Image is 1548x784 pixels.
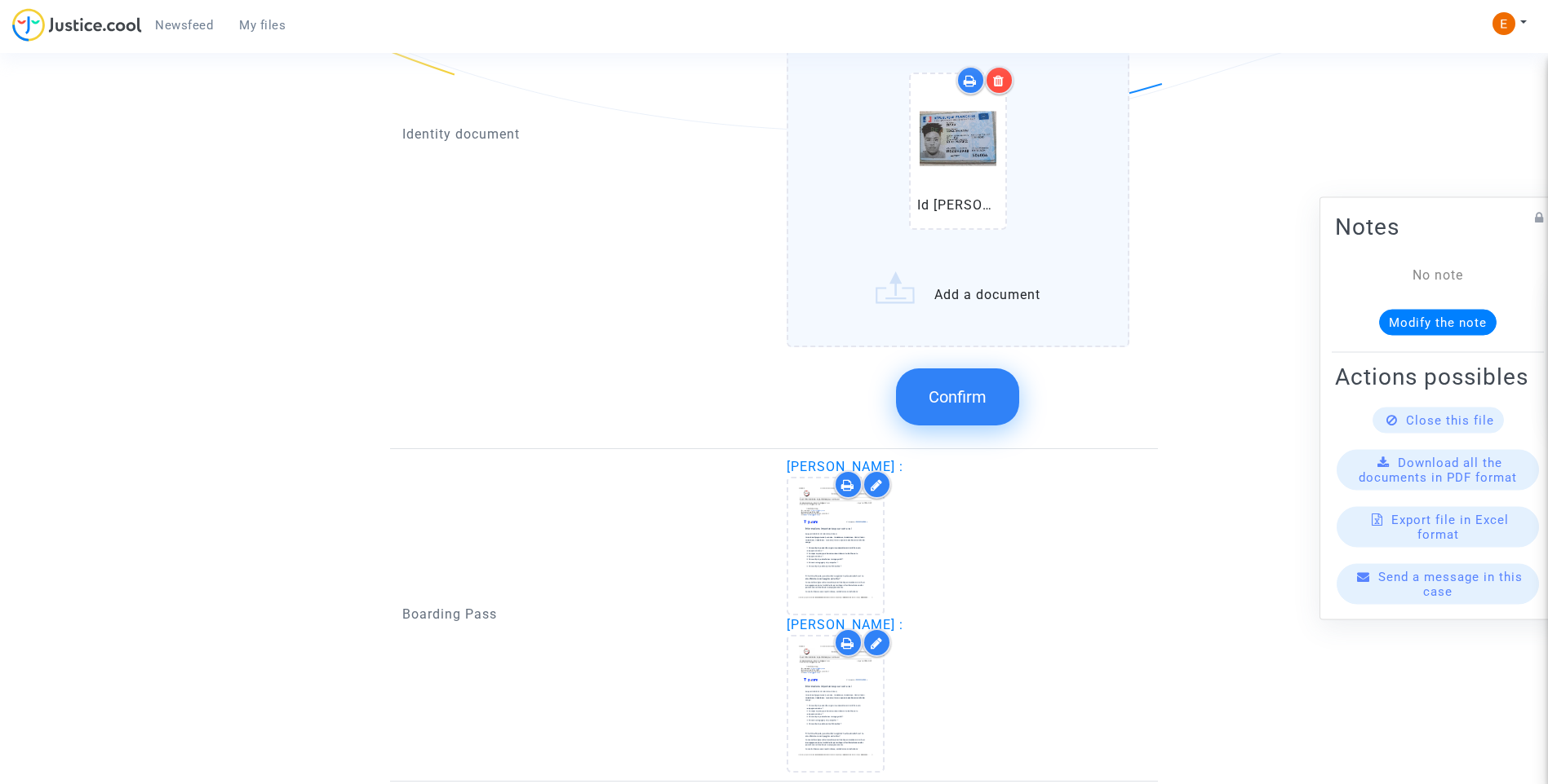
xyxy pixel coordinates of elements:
[12,8,142,42] img: jc-logo.svg
[142,13,226,37] a: Newsfeed
[1406,413,1494,428] span: Close this file
[239,18,286,33] span: My files
[1493,12,1515,35] img: ACg8ocIeiFvHKe4dA5oeRFd_CiCnuxWUEc1A2wYhRJE3TTWt=s96-c
[226,13,299,37] a: My files
[929,387,987,407] span: Confirm
[1359,456,1517,485] span: Download all the documents in PDF format
[1359,266,1516,285] div: No note
[1379,310,1497,336] button: Modify the note
[402,124,762,144] p: Identity document
[1378,570,1523,599] span: Send a message in this case
[896,368,1019,425] button: Confirm
[1391,513,1509,542] span: Export file in Excel format
[787,459,903,474] span: [PERSON_NAME] :
[1335,363,1541,391] h2: Actions possibles
[402,604,762,624] p: Boarding Pass
[1335,213,1541,241] h2: Notes
[155,18,213,33] span: Newsfeed
[787,617,903,632] span: [PERSON_NAME] :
